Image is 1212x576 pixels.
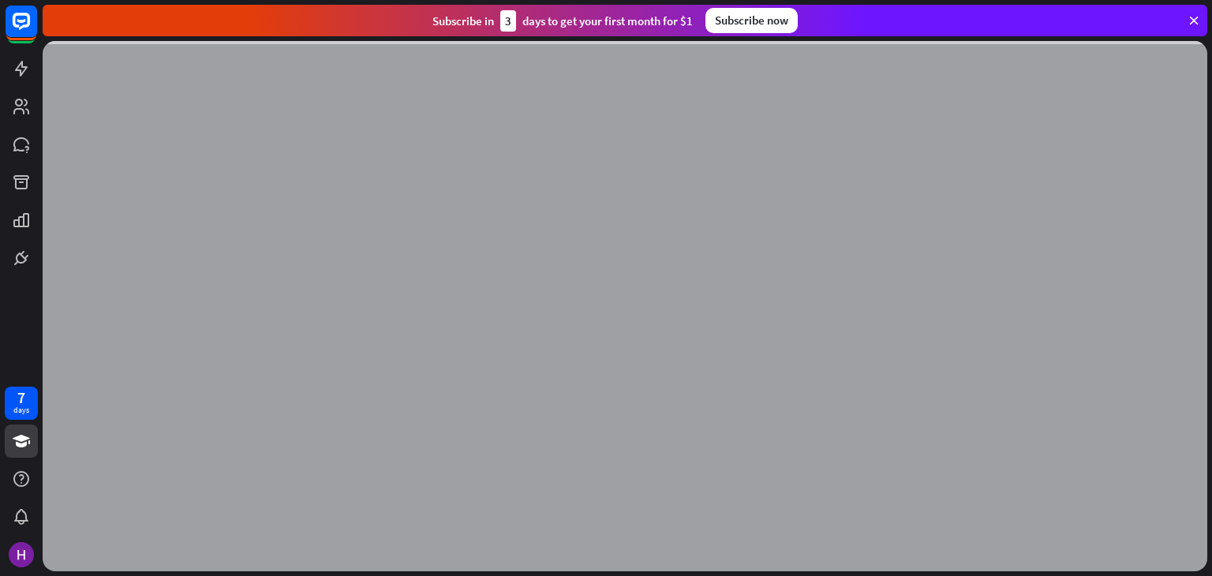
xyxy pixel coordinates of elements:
div: 7 [17,391,25,405]
div: 3 [500,10,516,32]
div: Subscribe now [705,8,798,33]
div: days [13,405,29,416]
a: 7 days [5,387,38,420]
div: Subscribe in days to get your first month for $1 [432,10,693,32]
